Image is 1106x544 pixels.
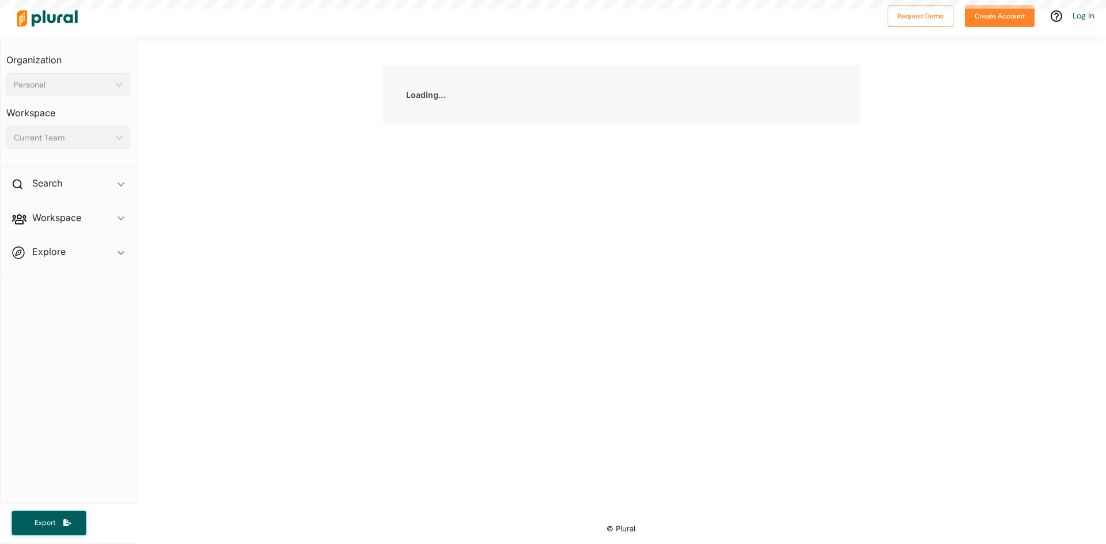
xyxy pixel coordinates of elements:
[12,511,86,535] button: Export
[6,96,130,121] h3: Workspace
[888,5,953,27] button: Request Demo
[1073,10,1094,21] a: Log In
[6,43,130,69] h3: Organization
[26,518,63,528] span: Export
[965,5,1035,27] button: Create Account
[32,177,62,189] h2: Search
[383,66,859,124] div: Loading...
[14,79,111,91] div: Personal
[607,524,635,533] small: © Plural
[965,9,1035,21] a: Create Account
[888,9,953,21] a: Request Demo
[14,132,111,144] div: Current Team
